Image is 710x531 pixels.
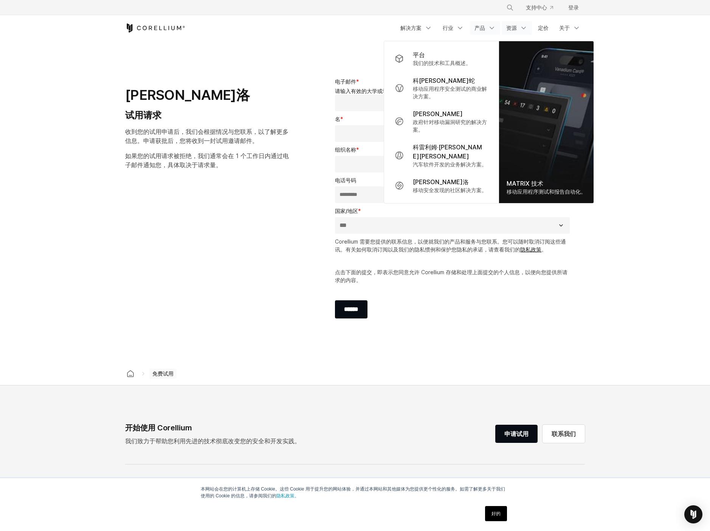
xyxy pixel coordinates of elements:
font: 国家/地区 [335,208,358,214]
font: 请输入有效的大学或学术电子邮件地址，或选择 [335,88,446,94]
font: 点击下面的提交，即表示您同意允许 Corellium 存储和处理上面提交的个人信息，以便向您提供所请求的内容。 [335,269,567,283]
font: 移动安全发现的社区解决方案。 [413,187,487,193]
font: 。 [541,246,547,253]
font: 好的 [491,511,501,516]
font: Corellium 需要您提供的联系信息，以便就我们的产品和服务与您联系。您可以随时取消订阅这些通讯。有关如何取消订阅以及我们的隐私惯例和保护您隐私的承诺，请查看我们的 [335,238,566,253]
font: 本网站会在您的计算机上存储 Cookie。这些 Cookie 用于提升您的网站体验，并通过本网站和其他媒体为您提供更个性化的服务。如需了解更多关于我们使用的 Cookie 的信息，请参阅我们的 [201,486,505,498]
a: 平台 我们的技术和工具概述。 [389,46,494,71]
a: 科雷利姆之家 [125,23,185,33]
font: 我们致力于帮助您利用先进的技术彻底改变您的安全和开发实践。 [125,437,301,445]
font: 联系我们 [552,430,576,438]
font: [PERSON_NAME]洛 [413,178,469,186]
font: [PERSON_NAME]洛 [125,87,250,103]
a: [PERSON_NAME] 政府针对移动漏洞研究的解决方案。 [389,105,494,138]
font: 我们的技术和工具概述。 [413,60,471,66]
div: 导航菜单 [396,21,585,35]
a: Corellium 之家 [124,368,137,379]
a: 科[PERSON_NAME]蛇 移动应用程序安全测试的商业解决方案。 [389,71,494,105]
font: 试用请求 [125,110,161,121]
font: 支持中心 [526,4,547,11]
font: 科雷利姆·[PERSON_NAME][PERSON_NAME] [413,143,482,160]
a: 联系我们 [543,425,585,443]
font: 免费试用 [152,370,174,377]
div: 导航菜单 [497,1,585,14]
font: 电话号码 [335,177,356,183]
div: 打开 Intercom Messenger [684,505,702,523]
a: 申请试用 [495,425,538,443]
font: 如果您的试用请求被拒绝，我们通常会在 1 个工作日内通过电子邮件通知您，具体取决于请求量。 [125,152,289,169]
font: 登录 [568,4,579,11]
font: [PERSON_NAME] [413,110,463,118]
font: 科[PERSON_NAME]蛇 [413,77,475,84]
a: 好的 [485,506,507,521]
font: 平台 [413,51,425,59]
font: 汽车软件开发的业务解决方案。 [413,161,487,168]
img: Matrix_WebNav_1x [499,41,594,203]
font: 政府针对移动漏洞研究的解决方案。 [413,119,487,133]
font: 关于 [559,25,570,31]
font: 定价 [538,25,549,31]
font: 移动应用程序安全测试的商业解决方案。 [413,85,487,99]
font: 产品 [474,25,485,31]
a: 科雷利姆·[PERSON_NAME][PERSON_NAME] 汽车软件开发的业务解决方案。 [389,138,494,173]
font: 解决方案 [400,25,422,31]
font: 收到您的试用申请后，我们会根据情况与您联系，以了解更多信息。申请获批后，您将收到一封试用邀请邮件。 [125,128,288,144]
a: 隐私政策。 [276,493,299,498]
font: 申请试用 [504,430,529,438]
font: MATRIX 技术 [507,180,543,187]
font: 电子邮件 [335,78,356,85]
font: 行业 [443,25,453,31]
button: 搜索 [503,1,517,14]
font: 开始使用 Corellium [125,423,192,432]
a: MATRIX 技术 移动应用程序测试和报告自动化。 [499,41,594,203]
font: 资源 [506,25,517,31]
a: [PERSON_NAME]洛 移动安全发现的社区解决方案。 [389,173,494,199]
font: 名 [335,116,340,122]
font: 组织名称 [335,146,356,153]
a: 隐私政策 [520,246,541,253]
font: 移动应用程序测试和报告自动化。 [507,188,586,195]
